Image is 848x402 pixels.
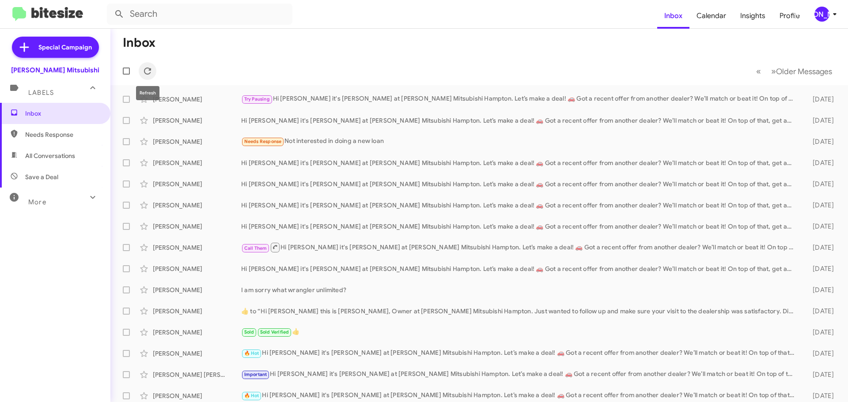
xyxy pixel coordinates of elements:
[776,67,832,76] span: Older Messages
[123,36,155,50] h1: Inbox
[799,95,841,104] div: [DATE]
[799,264,841,273] div: [DATE]
[241,264,799,273] div: Hi [PERSON_NAME] it's [PERSON_NAME] at [PERSON_NAME] Mitsubishi Hampton. Let’s make a deal! 🚗 Got...
[241,116,799,125] div: Hi [PERSON_NAME] it's [PERSON_NAME] at [PERSON_NAME] Mitsubishi Hampton. Let’s make a deal! 🚗 Got...
[799,328,841,337] div: [DATE]
[107,4,292,25] input: Search
[28,89,54,97] span: Labels
[241,201,799,210] div: Hi [PERSON_NAME] it's [PERSON_NAME] at [PERSON_NAME] Mitsubishi Hampton. Let’s make a deal! 🚗 Got...
[11,66,99,75] div: [PERSON_NAME] Mitsubishi
[153,264,241,273] div: [PERSON_NAME]
[799,137,841,146] div: [DATE]
[153,116,241,125] div: [PERSON_NAME]
[244,329,254,335] span: Sold
[153,222,241,231] div: [PERSON_NAME]
[244,393,259,398] span: 🔥 Hot
[241,348,799,358] div: Hi [PERSON_NAME] it's [PERSON_NAME] at [PERSON_NAME] Mitsubishi Hampton. Let’s make a deal! 🚗 Got...
[244,139,282,144] span: Needs Response
[244,372,267,377] span: Important
[25,109,100,118] span: Inbox
[657,3,689,29] a: Inbox
[153,391,241,400] div: [PERSON_NAME]
[153,95,241,104] div: [PERSON_NAME]
[807,7,838,22] button: [PERSON_NAME]
[756,66,761,77] span: «
[153,286,241,294] div: [PERSON_NAME]
[751,62,837,80] nav: Page navigation example
[751,62,766,80] button: Previous
[241,222,799,231] div: Hi [PERSON_NAME] it's [PERSON_NAME] at [PERSON_NAME] Mitsubishi Hampton. Let’s make a deal! 🚗 Got...
[38,43,92,52] span: Special Campaign
[241,94,799,104] div: Hi [PERSON_NAME] it's [PERSON_NAME] at [PERSON_NAME] Mitsubishi Hampton. Let’s make a deal! 🚗 Got...
[12,37,99,58] a: Special Campaign
[153,158,241,167] div: [PERSON_NAME]
[799,222,841,231] div: [DATE]
[799,180,841,188] div: [DATE]
[153,201,241,210] div: [PERSON_NAME]
[799,391,841,400] div: [DATE]
[766,62,837,80] button: Next
[771,66,776,77] span: »
[799,116,841,125] div: [DATE]
[241,242,799,253] div: Hi [PERSON_NAME] it's [PERSON_NAME] at [PERSON_NAME] Mitsubishi Hampton. Let’s make a deal! 🚗 Got...
[799,243,841,252] div: [DATE]
[136,86,159,100] div: Refresh
[241,327,799,337] div: 👍
[241,136,799,147] div: Not interested in doing a new loan
[733,3,772,29] a: Insights
[241,307,799,316] div: ​👍​ to “ Hi [PERSON_NAME] this is [PERSON_NAME], Owner at [PERSON_NAME] Mitsubishi Hampton. Just ...
[153,307,241,316] div: [PERSON_NAME]
[153,137,241,146] div: [PERSON_NAME]
[153,180,241,188] div: [PERSON_NAME]
[241,180,799,188] div: Hi [PERSON_NAME] it's [PERSON_NAME] at [PERSON_NAME] Mitsubishi Hampton. Let’s make a deal! 🚗 Got...
[241,158,799,167] div: Hi [PERSON_NAME] it's [PERSON_NAME] at [PERSON_NAME] Mitsubishi Hampton. Let’s make a deal! 🚗 Got...
[799,201,841,210] div: [DATE]
[799,307,841,316] div: [DATE]
[25,173,58,181] span: Save a Deal
[244,350,259,356] span: 🔥 Hot
[244,96,270,102] span: Try Pausing
[153,328,241,337] div: [PERSON_NAME]
[28,198,46,206] span: More
[25,151,75,160] span: All Conversations
[241,391,799,401] div: Hi [PERSON_NAME] it's [PERSON_NAME] at [PERSON_NAME] Mitsubishi Hampton. Let’s make a deal! 🚗 Got...
[153,349,241,358] div: [PERSON_NAME]
[814,7,829,22] div: [PERSON_NAME]
[241,286,799,294] div: I am sorry what wrangler unlimited?
[244,245,267,251] span: Call Them
[799,370,841,379] div: [DATE]
[799,349,841,358] div: [DATE]
[153,243,241,252] div: [PERSON_NAME]
[799,286,841,294] div: [DATE]
[25,130,100,139] span: Needs Response
[799,158,841,167] div: [DATE]
[153,370,241,379] div: [PERSON_NAME] [PERSON_NAME]
[260,329,289,335] span: Sold Verified
[241,369,799,379] div: Hi [PERSON_NAME] it's [PERSON_NAME] at [PERSON_NAME] Mitsubishi Hampton. Let’s make a deal! 🚗 Got...
[772,3,807,29] a: Profile
[689,3,733,29] a: Calendar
